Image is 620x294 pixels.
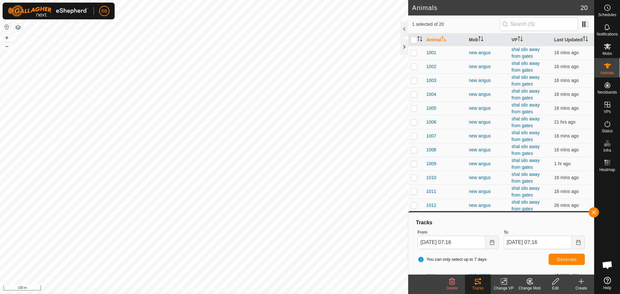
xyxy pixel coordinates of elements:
span: 1009 [426,160,436,167]
span: Notifications [597,32,618,36]
button: Choose Date [572,236,585,249]
span: 1 Oct 2025, 10:01 am [554,161,571,166]
span: 1005 [426,105,436,112]
span: 1 Oct 2025, 10:51 am [554,106,579,111]
img: Gallagher Logo [8,5,88,17]
span: BB [101,8,108,15]
div: Change VP [491,285,517,291]
div: new angus [469,77,506,84]
span: VPs [604,110,611,114]
a: Contact Us [211,286,230,291]
span: 1 Oct 2025, 10:51 am [554,78,579,83]
span: 1004 [426,91,436,98]
p-sorticon: Activate to sort [583,37,588,42]
div: new angus [469,147,506,153]
button: – [3,42,11,50]
a: shal silo away from gates [512,88,540,100]
button: + [3,34,11,42]
span: 1010 [426,174,436,181]
div: new angus [469,202,506,209]
a: shal silo away from gates [512,144,540,156]
a: shal silo away from gates [512,158,540,170]
span: Animals [600,71,614,75]
span: 1003 [426,77,436,84]
button: Choose Date [486,236,499,249]
span: 1008 [426,147,436,153]
span: Status [602,129,613,133]
div: Create [568,285,594,291]
th: Last Updated [552,34,594,46]
th: Mob [466,34,509,46]
span: 1 Oct 2025, 10:51 am [554,64,579,69]
p-sorticon: Activate to sort [478,37,483,42]
div: new angus [469,160,506,167]
label: From [418,229,499,236]
span: 20 [581,3,588,13]
div: new angus [469,174,506,181]
div: Tracks [465,285,491,291]
button: Reset Map [3,23,11,31]
span: Neckbands [597,90,617,94]
div: new angus [469,133,506,139]
div: new angus [469,105,506,112]
span: 1001 [426,49,436,56]
div: new angus [469,188,506,195]
span: 1 Oct 2025, 10:51 am [554,133,579,138]
span: 1002 [426,63,436,70]
span: 1006 [426,119,436,126]
span: 1 selected of 20 [412,21,500,28]
h2: Animals [412,4,581,12]
a: shal silo away from gates [512,130,540,142]
span: 1 Oct 2025, 10:51 am [554,189,579,194]
button: Map Layers [14,24,22,31]
span: Heatmap [599,168,615,172]
span: Delete [447,286,458,290]
div: Tracks [415,219,587,227]
a: shal silo away from gates [512,199,540,211]
span: 30 Sept 2025, 1:41 pm [554,119,575,125]
p-sorticon: Activate to sort [417,37,422,42]
a: shal silo away from gates [512,75,540,86]
p-sorticon: Activate to sort [518,37,523,42]
span: 1 Oct 2025, 10:51 am [554,147,579,152]
a: shal silo away from gates [512,47,540,59]
a: shal silo away from gates [512,172,540,184]
div: Change Mob [517,285,542,291]
div: Edit [542,285,568,291]
span: 1 Oct 2025, 10:41 am [554,203,579,208]
div: new angus [469,119,506,126]
div: new angus [469,91,506,98]
span: Mobs [603,52,612,56]
span: 1 Oct 2025, 10:51 am [554,175,579,180]
span: 1011 [426,188,436,195]
button: Generate [549,254,585,265]
th: Animal [424,34,466,46]
span: 1 Oct 2025, 10:51 am [554,50,579,55]
a: shal silo away from gates [512,186,540,198]
a: Privacy Policy [179,286,203,291]
a: Help [594,274,620,292]
span: Infra [603,148,611,152]
input: Search (S) [500,17,578,31]
span: Help [603,286,611,290]
span: You can only select up to 7 days [418,256,487,263]
span: Schedules [598,13,616,17]
label: To [504,229,585,236]
a: shal silo away from gates [512,61,540,73]
a: shal silo away from gates [512,116,540,128]
span: Generate [557,257,577,262]
div: new angus [469,63,506,70]
div: new angus [469,49,506,56]
a: shal silo away from gates [512,102,540,114]
span: 1 Oct 2025, 10:51 am [554,92,579,97]
div: Open chat [598,255,617,275]
span: 1012 [426,202,436,209]
span: 1007 [426,133,436,139]
th: VP [509,34,552,46]
p-sorticon: Activate to sort [441,37,447,42]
